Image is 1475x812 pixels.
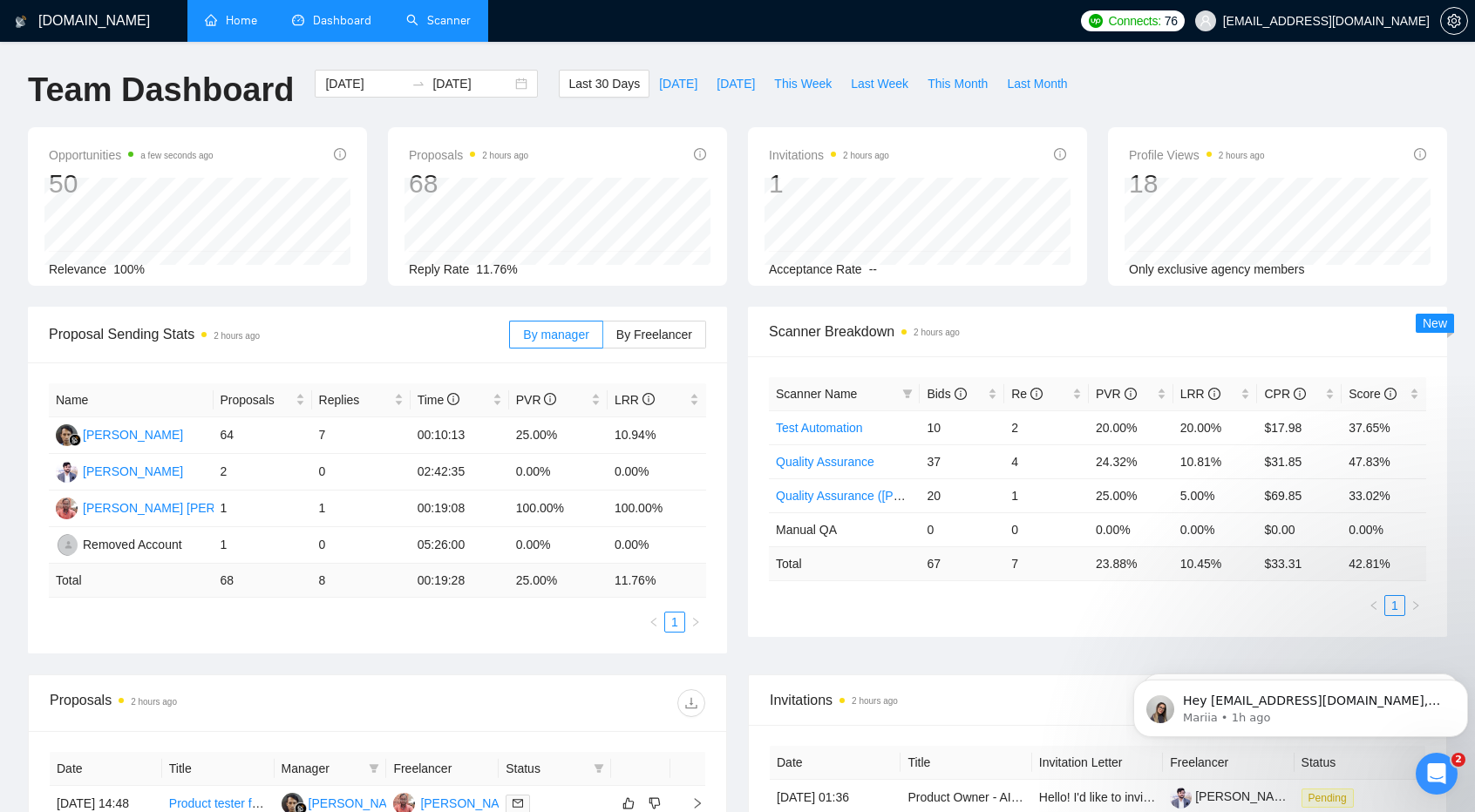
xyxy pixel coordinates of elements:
[516,393,557,407] span: PVR
[642,393,655,405] span: info-circle
[1096,387,1137,401] span: PVR
[409,167,528,200] div: 68
[1004,410,1089,444] td: 2
[776,455,874,469] a: Quality Assurance
[1369,600,1379,611] span: left
[928,74,988,93] span: This Month
[1342,478,1426,512] td: 33.02%
[649,796,661,810] span: dislike
[56,497,78,519] img: SK
[765,70,841,98] button: This Week
[776,523,837,537] span: Manual QA
[313,13,371,28] span: Dashboard
[907,790,1051,804] a: Product Owner - AI led QA
[1173,546,1258,580] td: 10.45 %
[677,689,705,717] button: download
[608,564,706,598] td: 11.76 %
[1125,388,1137,400] span: info-circle
[214,454,312,491] td: 2
[1342,512,1426,546] td: 0.00%
[418,393,459,407] span: Time
[50,752,162,786] th: Date
[275,752,387,786] th: Manager
[678,696,704,710] span: download
[83,498,287,518] div: [PERSON_NAME] [PERSON_NAME]
[1200,15,1212,27] span: user
[608,527,706,564] td: 0.00%
[1170,789,1295,803] a: [PERSON_NAME]
[1302,790,1361,804] a: Pending
[140,151,213,160] time: a few seconds ago
[615,393,655,407] span: LRR
[1363,595,1384,616] button: left
[920,444,1004,478] td: 37
[1342,546,1426,580] td: 42.81 %
[221,390,292,409] span: Proposals
[49,323,509,345] span: Proposal Sending Stats
[1030,388,1043,400] span: info-circle
[1441,14,1467,28] span: setting
[1054,148,1066,160] span: info-circle
[282,759,363,778] span: Manager
[393,795,624,809] a: SK[PERSON_NAME] [PERSON_NAME]
[1405,595,1426,616] button: right
[1208,388,1220,400] span: info-circle
[590,755,608,782] span: filter
[49,262,106,276] span: Relevance
[131,697,177,707] time: 2 hours ago
[685,612,706,633] li: Next Page
[312,564,411,598] td: 8
[1423,316,1447,330] span: New
[776,489,997,503] a: Quality Assurance ([PERSON_NAME] B)
[409,145,528,166] span: Proposals
[1451,753,1465,767] span: 2
[83,462,183,481] div: [PERSON_NAME]
[899,381,916,407] span: filter
[509,454,608,491] td: 0.00%
[707,70,765,98] button: [DATE]
[409,262,469,276] span: Reply Rate
[1129,145,1265,166] span: Profile Views
[506,759,587,778] span: Status
[214,417,312,454] td: 64
[1173,410,1258,444] td: 20.00%
[509,417,608,454] td: 25.00%
[685,612,706,633] button: right
[901,746,1031,780] th: Title
[1129,167,1265,200] div: 18
[694,148,706,160] span: info-circle
[1257,444,1342,478] td: $31.85
[622,796,635,810] span: like
[56,461,78,483] img: SV
[769,145,889,166] span: Invitations
[902,389,913,399] span: filter
[920,410,1004,444] td: 10
[411,564,509,598] td: 00:19:28
[659,74,697,93] span: [DATE]
[58,534,79,556] img: RA
[568,74,640,93] span: Last 30 Days
[432,74,512,93] input: End date
[955,388,967,400] span: info-circle
[914,328,960,337] time: 2 hours ago
[312,454,411,491] td: 0
[214,491,312,527] td: 1
[717,74,755,93] span: [DATE]
[1089,512,1173,546] td: 0.00%
[49,167,214,200] div: 50
[57,67,320,83] p: Message from Mariia, sent 1h ago
[1440,14,1468,28] a: setting
[1384,388,1397,400] span: info-circle
[113,262,145,276] span: 100%
[1363,595,1384,616] li: Previous Page
[369,763,379,774] span: filter
[1384,595,1405,616] li: 1
[1257,546,1342,580] td: $ 33.31
[1089,478,1173,512] td: 25.00%
[411,77,425,91] span: swap-right
[28,70,294,111] h1: Team Dashboard
[1004,512,1089,546] td: 0
[1180,387,1220,401] span: LRR
[1170,787,1192,809] img: c1fPb85ml5CQJ8rQsVP2R-NcvfPDCbXBIbYMB9_ebDzPXZ2z_Z2n6E6nuLul61nMCK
